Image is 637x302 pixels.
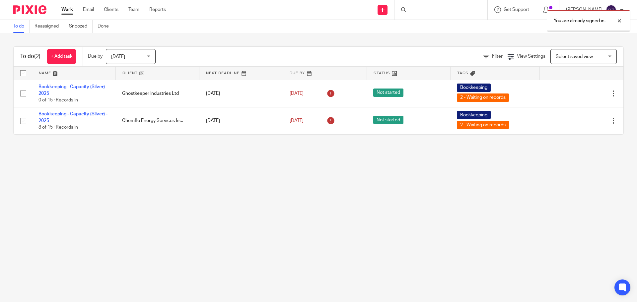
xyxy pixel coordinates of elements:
a: Team [128,6,139,13]
span: Bookkeeping [457,84,491,92]
img: svg%3E [606,5,616,15]
a: Bookkeeping - Capacity (Silver) - 2025 [38,85,107,96]
a: + Add task [47,49,76,64]
td: Ghostkeeper Industries Ltd [115,80,199,107]
a: Snoozed [69,20,93,33]
a: Email [83,6,94,13]
img: Pixie [13,5,46,14]
a: Work [61,6,73,13]
span: Select saved view [556,54,593,59]
a: Reassigned [35,20,64,33]
a: To do [13,20,30,33]
span: [DATE] [111,54,125,59]
span: 8 of 15 · Records In [38,125,78,130]
span: [DATE] [290,118,304,123]
td: [DATE] [199,107,283,134]
span: 0 of 15 · Records In [38,98,78,102]
span: 2 - Waiting on records [457,121,509,129]
h1: To do [20,53,40,60]
td: Chemflo Energy Services Inc. [115,107,199,134]
p: You are already signed in. [554,18,605,24]
p: Due by [88,53,103,60]
a: Reports [149,6,166,13]
span: Filter [492,54,503,59]
a: Bookkeeping - Capacity (Silver) - 2025 [38,112,107,123]
td: [DATE] [199,80,283,107]
span: 2 - Waiting on records [457,93,509,102]
a: Clients [104,6,118,13]
a: Done [98,20,114,33]
span: Not started [373,89,403,97]
span: View Settings [517,54,545,59]
span: (2) [34,54,40,59]
span: Not started [373,116,403,124]
span: [DATE] [290,91,304,96]
span: Bookkeeping [457,111,491,119]
span: Tags [457,71,468,75]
